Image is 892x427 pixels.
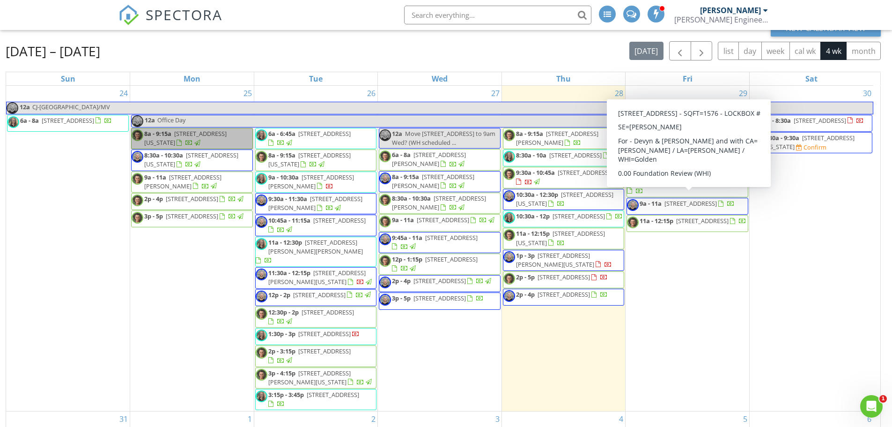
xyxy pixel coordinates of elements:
[794,116,846,125] span: [STREET_ADDRESS]
[268,330,360,338] a: 1:30p - 3p [STREET_ADDRESS]
[32,103,110,111] span: CJ-[GEOGRAPHIC_DATA]/MV
[379,254,501,275] a: 12p - 1:15p [STREET_ADDRESS]
[549,151,602,159] span: [STREET_ADDRESS]
[298,129,351,138] span: [STREET_ADDRESS]
[379,150,391,162] img: cropped.jpg
[392,194,486,211] span: [STREET_ADDRESS][PERSON_NAME]
[144,151,238,168] span: [STREET_ADDRESS][US_STATE]
[503,271,625,288] a: 2p - 5p [STREET_ADDRESS]
[379,129,391,141] img: headshotcropped2.jpg
[627,217,639,228] img: cropped.jpg
[379,275,501,292] a: 2p - 4p [STREET_ADDRESS]
[503,150,625,166] a: 8:30a - 10a [STREET_ADDRESS]
[737,86,749,101] a: Go to August 29, 2025
[516,129,598,147] span: [STREET_ADDRESS][PERSON_NAME]
[627,198,748,215] a: 9a - 11a [STREET_ADDRESS]
[503,290,515,302] img: headshotcropped2.jpg
[268,308,354,325] a: 12:30p - 2p [STREET_ADDRESS]
[256,369,267,381] img: cropped.jpg
[718,42,739,60] button: list
[256,238,267,250] img: erin_vogelsquare.jpg
[379,294,391,306] img: headshotcropped2.jpg
[254,86,378,412] td: Go to August 26, 2025
[144,151,183,159] span: 8:30a - 10:30a
[820,42,847,60] button: 4 wk
[627,167,748,197] a: 9a - 11a [STREET_ADDRESS][PERSON_NAME][PERSON_NAME]
[516,129,598,147] a: 8a - 9:15a [STREET_ADDRESS][PERSON_NAME]
[131,193,253,210] a: 2p - 4p [STREET_ADDRESS]
[268,369,351,386] span: [STREET_ADDRESS][PERSON_NAME][US_STATE]
[674,15,768,24] div: Schroeder Engineering, LLC
[392,194,486,211] a: 8:30a - 10:30a [STREET_ADDRESS][PERSON_NAME]
[379,172,391,184] img: headshotcropped2.jpg
[118,412,130,427] a: Go to August 31, 2025
[392,277,493,285] a: 2p - 4p [STREET_ADDRESS]
[691,41,713,60] button: Next
[516,151,546,159] span: 8:30a - 10a
[669,41,691,60] button: Previous
[7,115,129,132] a: 6a - 8a [STREET_ADDRESS]
[268,308,299,316] span: 12:30p - 2p
[131,128,253,149] a: 8a - 9:15a [STREET_ADDRESS][US_STATE]
[379,193,501,214] a: 8:30a - 10:30a [STREET_ADDRESS][PERSON_NAME]
[307,390,359,399] span: [STREET_ADDRESS]
[268,173,354,190] span: [STREET_ADDRESS][PERSON_NAME]
[144,151,238,168] a: 8:30a - 10:30a [STREET_ADDRESS][US_STATE]
[268,269,366,286] span: [STREET_ADDRESS][PERSON_NAME][US_STATE]
[503,167,625,188] a: 9:30a - 10:45a [STREET_ADDRESS]
[268,347,295,355] span: 2p - 3:15p
[255,367,377,389] a: 3p - 4:15p [STREET_ADDRESS][PERSON_NAME][US_STATE]
[617,412,625,427] a: Go to September 4, 2025
[256,216,267,228] img: headshotcropped2.jpg
[268,173,354,190] a: 9a - 10:30a [STREET_ADDRESS][PERSON_NAME]
[379,149,501,170] a: 6a - 8a [STREET_ADDRESS][PERSON_NAME]
[494,412,501,427] a: Go to September 3, 2025
[6,42,100,60] h2: [DATE] – [DATE]
[640,168,734,186] span: [STREET_ADDRESS][PERSON_NAME][PERSON_NAME]
[59,72,77,85] a: Sunday
[268,151,351,168] a: 8a - 9:15a [STREET_ADDRESS][US_STATE]
[516,273,608,281] a: 2p - 5p [STREET_ADDRESS]
[369,412,377,427] a: Go to September 2, 2025
[255,172,377,193] a: 9a - 10:30a [STREET_ADDRESS][PERSON_NAME]
[379,255,391,267] img: cropped.jpg
[298,330,351,338] span: [STREET_ADDRESS]
[242,86,254,101] a: Go to August 25, 2025
[20,116,39,125] span: 6a - 8a
[627,128,748,149] a: 6a - 7:15a [STREET_ADDRESS][US_STATE]
[503,151,515,163] img: erin_vogelsquare.jpg
[404,6,591,24] input: Search everything...
[130,86,254,412] td: Go to August 25, 2025
[268,195,362,212] span: [STREET_ADDRESS][PERSON_NAME]
[144,173,166,181] span: 9a - 11a
[629,42,663,60] button: [DATE]
[255,345,377,367] a: 2p - 3:15p [STREET_ADDRESS]
[256,238,363,264] a: 11a - 12:30p [STREET_ADDRESS][PERSON_NAME][PERSON_NAME]
[503,129,515,141] img: cropped.jpg
[298,347,351,355] span: [STREET_ADDRESS]
[804,143,826,151] div: Confirm
[255,237,377,267] a: 11a - 12:30p [STREET_ADDRESS][PERSON_NAME][PERSON_NAME]
[255,150,377,171] a: 8a - 9:15a [STREET_ADDRESS][US_STATE]
[627,168,639,180] img: cropped.jpg
[268,216,310,225] span: 10:45a - 11:15a
[379,233,391,245] img: headshotcropped2.jpg
[392,172,474,190] a: 8a - 9:15a [STREET_ADDRESS][PERSON_NAME]
[554,72,573,85] a: Thursday
[131,210,253,227] a: 3p - 5p [STREET_ADDRESS]
[516,129,543,138] span: 8a - 9:15a
[392,150,466,168] a: 6a - 8a [STREET_ADDRESS][PERSON_NAME]
[379,277,391,288] img: headshotcropped2.jpg
[392,216,414,224] span: 9a - 11a
[640,199,735,208] a: 9a - 11a [STREET_ADDRESS]
[558,168,610,177] span: [STREET_ADDRESS]
[182,72,202,85] a: Monday
[640,217,673,225] span: 11a - 12:15p
[268,238,363,255] span: [STREET_ADDRESS][PERSON_NAME][PERSON_NAME]
[764,134,799,142] span: 8:30a - 9:30a
[379,292,501,309] a: 3p - 5p [STREET_ADDRESS]
[132,173,143,185] img: cropped.jpg
[764,134,855,151] span: [STREET_ADDRESS][US_STATE]
[313,216,366,225] span: [STREET_ADDRESS]
[516,168,555,177] span: 9:30a - 10:45a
